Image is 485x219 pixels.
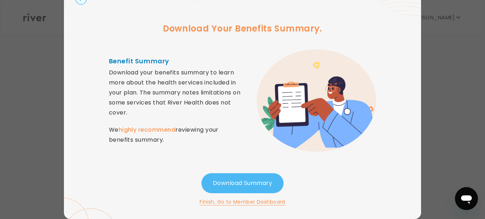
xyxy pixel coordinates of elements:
button: Finish, Go to Member Dashboard [200,198,285,206]
img: error graphic [257,49,376,152]
button: Download Summary [201,173,284,193]
h3: Download Your Benefits Summary. [163,22,322,35]
h4: Benefit Summary [109,56,242,66]
strong: highly recommend [119,126,176,134]
iframe: Button to launch messaging window [455,187,478,210]
p: Download your benefits summary to learn more about the health services included in your plan. The... [109,68,242,145]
